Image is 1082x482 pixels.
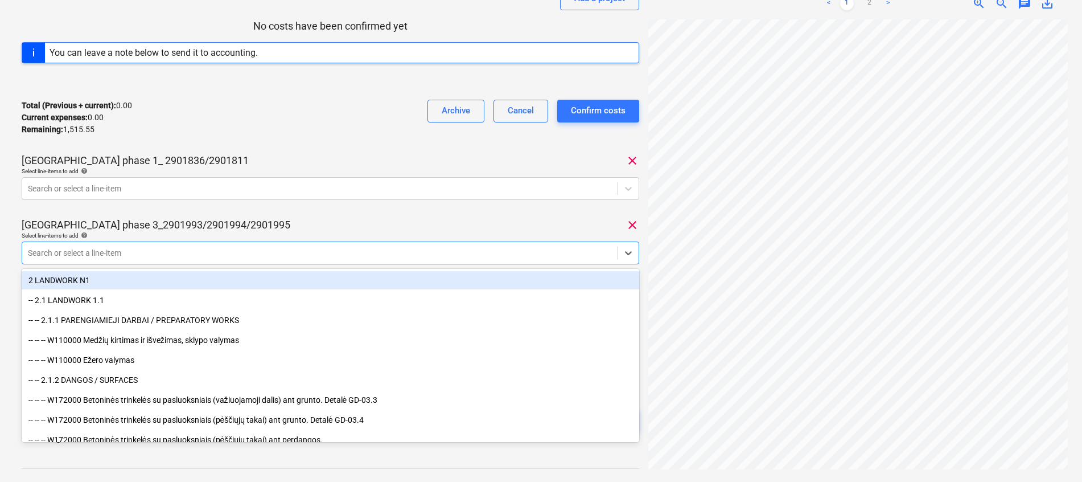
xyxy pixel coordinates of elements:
div: -- 2.1 LANDWORK 1.1 [22,291,639,309]
div: Cancel [508,103,534,118]
div: 2 LANDWORK N1 [22,271,639,289]
div: -- -- -- W172000 Betoninės trinkelės su pasluoksniais (važiuojamoji dalis) ant grunto. Detalė GD-... [22,391,639,409]
p: [GEOGRAPHIC_DATA] phase 1_ 2901836/2901811 [22,154,249,168]
div: -- -- -- W110000 Medžių kirtimas ir išvežimas, sklypo valymas [22,331,639,349]
p: 0.00 [22,112,104,124]
div: Select line-items to add [22,232,639,239]
button: Archive [427,100,484,122]
div: You can leave a note below to send it to accounting. [50,47,258,58]
div: -- -- -- W110000 Ežero valymas [22,351,639,369]
span: help [79,168,88,174]
p: 0.00 [22,100,132,112]
button: Cancel [493,100,548,122]
span: clear [626,154,639,168]
button: Confirm costs [557,100,639,122]
iframe: Chat Widget [1025,427,1082,482]
p: 1,515.55 [22,124,94,136]
div: Confirm costs [571,103,626,118]
p: [GEOGRAPHIC_DATA] phase 3_2901993/2901994/2901995 [22,218,290,232]
div: -- -- 2.1.2 DANGOS / SURFACES [22,371,639,389]
strong: Total (Previous + current) : [22,101,116,110]
div: -- -- -- W172000 Betoninės trinkelės su pasluoksniais (pėščiųjų takai) ant grunto. Detalė GD-03.4 [22,411,639,429]
strong: Remaining : [22,125,63,134]
p: No costs have been confirmed yet [22,19,639,33]
span: help [79,232,88,239]
div: -- -- 2.1.1 PARENGIAMIEJI DARBAI / PREPARATORY WORKS [22,311,639,329]
div: Select line-items to add [22,168,639,175]
span: clear [626,218,639,232]
div: Archive [442,103,470,118]
strong: Current expenses : [22,113,88,122]
div: -- -- -- W172000 Betoninės trinkelės su pasluoksniais (pėščiųjų takai) ant perdangos. [22,431,639,449]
